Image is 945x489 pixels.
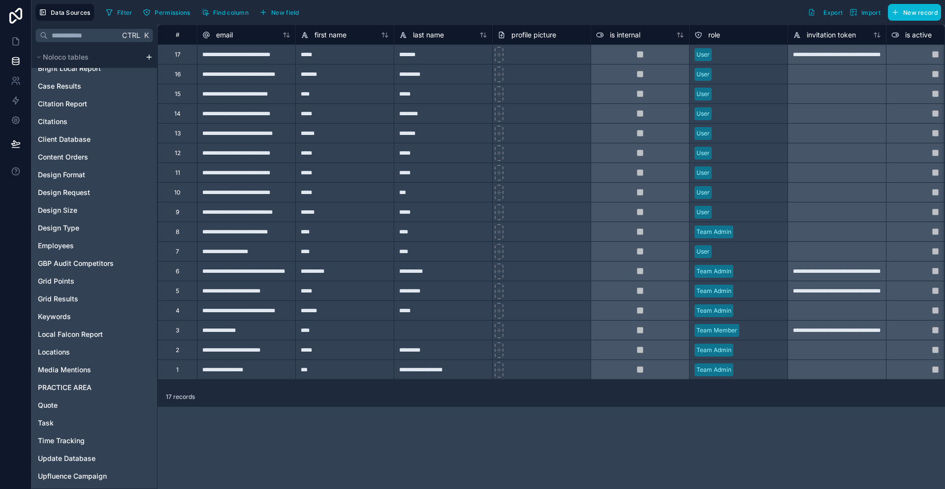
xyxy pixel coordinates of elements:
div: 17 [175,51,181,59]
span: New record [903,9,938,16]
span: email [216,30,233,40]
button: Export [804,4,846,21]
div: 10 [174,189,181,196]
div: Team Admin [696,287,731,295]
div: User [696,168,710,177]
a: New record [884,4,941,21]
span: Filter [117,9,132,16]
span: last name [413,30,444,40]
span: profile picture [511,30,556,40]
span: Find column [213,9,249,16]
div: 8 [176,228,179,236]
button: New record [888,4,941,21]
div: User [696,129,710,138]
div: 4 [176,307,180,315]
div: Team Admin [696,228,731,236]
span: Data Sources [51,9,91,16]
div: User [696,149,710,158]
span: Permissions [155,9,190,16]
div: 6 [176,267,179,275]
div: 12 [175,149,181,157]
button: Import [846,4,884,21]
div: User [696,50,710,59]
span: is internal [610,30,640,40]
span: 17 records [166,393,195,401]
div: 3 [176,326,179,334]
div: User [696,188,710,197]
span: Export [823,9,843,16]
span: K [143,32,150,39]
span: Import [861,9,881,16]
div: Team Admin [696,346,731,355]
span: is active [905,30,932,40]
div: User [696,208,710,217]
div: 11 [175,169,180,177]
div: 2 [176,346,179,354]
button: Filter [102,5,136,20]
div: User [696,109,710,118]
span: role [708,30,720,40]
div: 1 [176,366,179,374]
div: 9 [176,208,179,216]
span: first name [315,30,346,40]
span: invitation token [807,30,856,40]
div: Team Admin [696,365,731,374]
span: Ctrl [121,29,141,41]
button: Permissions [139,5,193,20]
div: Team Member [696,326,737,335]
div: Team Admin [696,267,731,276]
div: User [696,70,710,79]
button: Data Sources [35,4,94,21]
div: # [165,31,189,38]
div: User [696,247,710,256]
div: 7 [176,248,179,256]
div: 16 [175,70,181,78]
span: New field [271,9,299,16]
a: Permissions [139,5,197,20]
button: Find column [198,5,252,20]
div: 13 [175,130,181,137]
div: User [696,90,710,98]
button: New field [256,5,303,20]
div: 14 [174,110,181,118]
div: 15 [175,90,181,98]
div: 5 [176,287,179,295]
div: Team Admin [696,306,731,315]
